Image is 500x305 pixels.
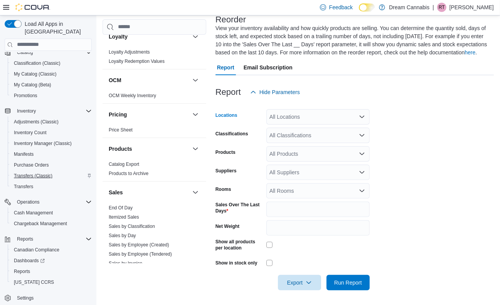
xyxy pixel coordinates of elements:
p: [PERSON_NAME] [449,3,494,12]
label: Show in stock only [215,260,258,266]
a: Sales by Invoice [109,261,142,266]
span: Feedback [329,3,353,11]
a: Sales by Employee (Created) [109,242,169,248]
button: Products [109,145,189,153]
span: Settings [17,295,34,301]
span: Canadian Compliance [14,247,59,253]
span: Chargeback Management [11,219,92,228]
div: Robert Taylor [437,3,446,12]
span: Adjustments (Classic) [14,119,59,125]
a: Transfers (Classic) [11,171,56,180]
span: Reports [14,268,30,275]
button: Open list of options [359,151,365,157]
button: Chargeback Management [8,218,95,229]
button: My Catalog (Classic) [8,69,95,79]
span: Washington CCRS [11,278,92,287]
p: Dream Cannabis [389,3,429,12]
span: RT [439,3,445,12]
span: Inventory Count [14,130,47,136]
span: Transfers (Classic) [11,171,92,180]
span: Run Report [334,279,362,286]
button: OCM [109,76,189,84]
button: Promotions [8,90,95,101]
button: Transfers (Classic) [8,170,95,181]
span: Hide Parameters [259,88,300,96]
span: Price Sheet [109,127,133,133]
span: Inventory Manager (Classic) [11,139,92,148]
span: Inventory [14,106,92,116]
span: Canadian Compliance [11,245,92,254]
div: Loyalty [103,47,206,69]
div: Products [103,160,206,181]
span: Products to Archive [109,170,148,177]
button: Run Report [327,275,370,290]
span: Catalog [14,48,92,57]
button: Pricing [191,110,200,119]
button: Catalog [2,47,95,58]
button: Canadian Compliance [8,244,95,255]
span: Sales by Classification [109,223,155,229]
span: Sales by Employee (Tendered) [109,251,172,257]
h3: Reorder [215,15,246,24]
button: Open list of options [359,169,365,175]
span: Cash Management [14,210,53,216]
div: OCM [103,91,206,103]
span: Export [283,275,316,290]
button: Sales [109,189,189,196]
span: Adjustments (Classic) [11,117,92,126]
a: My Catalog (Beta) [11,80,54,89]
button: Reports [8,266,95,277]
a: Adjustments (Classic) [11,117,62,126]
span: Transfers [14,184,33,190]
button: Transfers [8,181,95,192]
a: Settings [14,293,37,303]
button: OCM [191,76,200,85]
span: Inventory Count [11,128,92,137]
h3: OCM [109,76,121,84]
button: Manifests [8,149,95,160]
button: Loyalty [191,32,200,41]
span: Classification (Classic) [11,59,92,68]
span: Chargeback Management [14,221,67,227]
span: Reports [14,234,92,244]
span: My Catalog (Classic) [14,71,57,77]
span: Cash Management [11,208,92,217]
span: Promotions [11,91,92,100]
label: Suppliers [215,168,237,174]
button: Inventory Count [8,127,95,138]
button: Open list of options [359,188,365,194]
a: My Catalog (Classic) [11,69,60,79]
span: Reports [17,236,33,242]
button: My Catalog (Beta) [8,79,95,90]
button: Cash Management [8,207,95,218]
button: [US_STATE] CCRS [8,277,95,288]
input: Dark Mode [359,3,375,12]
a: Inventory Count [11,128,50,137]
button: Settings [2,292,95,303]
span: [US_STATE] CCRS [14,279,54,285]
button: Pricing [109,111,189,118]
p: | [433,3,434,12]
a: Canadian Compliance [11,245,62,254]
span: Purchase Orders [14,162,49,168]
label: Locations [215,112,237,118]
h3: Pricing [109,111,127,118]
span: Catalog Export [109,161,139,167]
a: [US_STATE] CCRS [11,278,57,287]
span: Manifests [14,151,34,157]
a: Loyalty Redemption Values [109,59,165,64]
span: Loyalty Adjustments [109,49,150,55]
span: Transfers [11,182,92,191]
a: Manifests [11,150,37,159]
button: Inventory [14,106,39,116]
span: Sales by Day [109,233,136,239]
span: Reports [11,267,92,276]
a: Dashboards [11,256,48,265]
span: My Catalog (Classic) [11,69,92,79]
span: Purchase Orders [11,160,92,170]
span: Inventory Manager (Classic) [14,140,72,147]
a: Sales by Classification [109,224,155,229]
span: Sales by Invoice [109,260,142,266]
a: Chargeback Management [11,219,70,228]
